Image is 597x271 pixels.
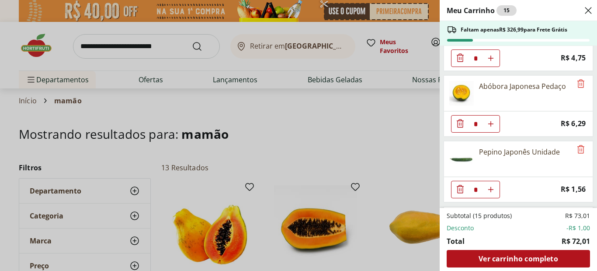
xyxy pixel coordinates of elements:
span: Desconto [447,224,474,232]
button: Diminuir Quantidade [451,49,469,67]
a: Ver carrinho completo [447,250,590,267]
button: Diminuir Quantidade [451,115,469,133]
span: R$ 1,56 [561,183,586,195]
button: Aumentar Quantidade [482,115,500,133]
h2: Meu Carrinho [447,5,517,16]
button: Remove [576,79,586,89]
input: Quantidade Atual [469,181,482,198]
div: Abóbora Japonesa Pedaço [479,81,566,92]
input: Quantidade Atual [469,116,482,132]
span: -R$ 1,00 [566,224,590,232]
div: 15 [496,5,517,16]
button: Diminuir Quantidade [451,181,469,198]
span: R$ 73,01 [565,211,590,220]
button: Aumentar Quantidade [482,49,500,67]
span: Faltam apenas R$ 326,99 para Frete Grátis [461,26,567,33]
button: Aumentar Quantidade [482,181,500,198]
button: Remove [576,144,586,155]
span: Total [447,236,465,246]
span: R$ 6,29 [561,118,586,130]
span: R$ 4,75 [561,52,586,64]
span: R$ 72,01 [562,236,590,246]
img: Pepino Japonês Unidade [449,147,474,171]
span: Ver carrinho completo [479,255,558,262]
span: Subtotal (15 produtos) [447,211,512,220]
input: Quantidade Atual [469,50,482,67]
div: Pepino Japonês Unidade [479,147,560,157]
img: Abóbora Japonesa [449,81,474,106]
